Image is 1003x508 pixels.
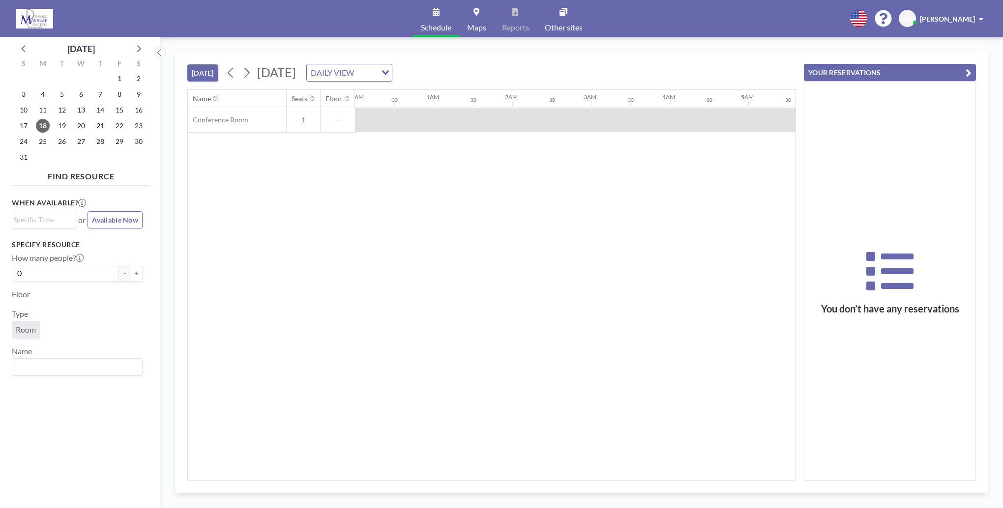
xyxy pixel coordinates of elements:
[17,103,30,117] span: Sunday, August 10, 2025
[17,150,30,164] span: Sunday, August 31, 2025
[16,325,36,335] span: Room
[741,93,754,101] div: 5AM
[12,240,143,249] h3: Specify resource
[292,94,307,103] div: Seats
[93,119,107,133] span: Thursday, August 21, 2025
[17,135,30,148] span: Sunday, August 24, 2025
[12,289,30,299] label: Floor
[55,103,69,117] span: Tuesday, August 12, 2025
[74,87,88,101] span: Wednesday, August 6, 2025
[549,97,555,103] div: 30
[132,119,146,133] span: Saturday, August 23, 2025
[16,9,53,28] img: organization-logo
[78,215,86,225] span: or
[55,119,69,133] span: Tuesday, August 19, 2025
[357,66,376,79] input: Search for option
[92,216,138,224] span: Available Now
[287,115,320,124] span: 1
[502,24,529,31] span: Reports
[12,309,28,319] label: Type
[113,87,126,101] span: Friday, August 8, 2025
[13,361,137,373] input: Search for option
[55,87,69,101] span: Tuesday, August 5, 2025
[90,58,110,71] div: T
[131,265,143,282] button: +
[36,135,50,148] span: Monday, August 25, 2025
[132,135,146,148] span: Saturday, August 30, 2025
[187,64,218,82] button: [DATE]
[193,94,211,103] div: Name
[113,103,126,117] span: Friday, August 15, 2025
[132,72,146,85] span: Saturday, August 2, 2025
[53,58,72,71] div: T
[804,64,976,81] button: YOUR RESERVATIONS
[12,168,150,181] h4: FIND RESOURCE
[471,97,476,103] div: 30
[903,14,913,23] span: AG
[348,93,364,101] div: 12AM
[920,15,975,23] span: [PERSON_NAME]
[67,42,95,56] div: [DATE]
[12,212,76,227] div: Search for option
[12,359,142,375] div: Search for option
[707,97,712,103] div: 30
[392,97,398,103] div: 30
[132,103,146,117] span: Saturday, August 16, 2025
[113,119,126,133] span: Friday, August 22, 2025
[93,103,107,117] span: Thursday, August 14, 2025
[36,103,50,117] span: Monday, August 11, 2025
[309,66,356,79] span: DAILY VIEW
[662,93,675,101] div: 4AM
[74,103,88,117] span: Wednesday, August 13, 2025
[545,24,583,31] span: Other sites
[132,87,146,101] span: Saturday, August 9, 2025
[93,135,107,148] span: Thursday, August 28, 2025
[426,93,439,101] div: 1AM
[110,58,129,71] div: F
[17,87,30,101] span: Sunday, August 3, 2025
[72,58,91,71] div: W
[421,24,451,31] span: Schedule
[13,214,70,225] input: Search for option
[33,58,53,71] div: M
[188,115,248,124] span: Conference Room
[74,119,88,133] span: Wednesday, August 20, 2025
[321,115,355,124] span: -
[17,119,30,133] span: Sunday, August 17, 2025
[14,58,33,71] div: S
[307,64,392,81] div: Search for option
[119,265,131,282] button: -
[257,65,296,80] span: [DATE]
[55,135,69,148] span: Tuesday, August 26, 2025
[113,135,126,148] span: Friday, August 29, 2025
[505,93,518,101] div: 2AM
[628,97,634,103] div: 30
[93,87,107,101] span: Thursday, August 7, 2025
[785,97,791,103] div: 30
[88,211,143,228] button: Available Now
[36,87,50,101] span: Monday, August 4, 2025
[804,303,975,315] h3: You don’t have any reservations
[325,94,342,103] div: Floor
[12,346,32,356] label: Name
[467,24,486,31] span: Maps
[129,58,148,71] div: S
[74,135,88,148] span: Wednesday, August 27, 2025
[113,72,126,85] span: Friday, August 1, 2025
[12,253,84,263] label: How many people?
[584,93,596,101] div: 3AM
[36,119,50,133] span: Monday, August 18, 2025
